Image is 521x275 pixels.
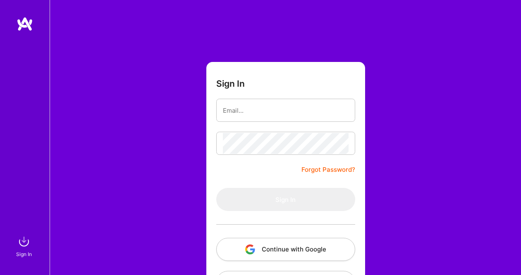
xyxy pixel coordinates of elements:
[223,100,349,121] input: Email...
[16,250,32,258] div: Sign In
[216,78,245,89] h3: Sign In
[17,17,33,31] img: logo
[301,165,355,175] a: Forgot Password?
[216,238,355,261] button: Continue with Google
[16,233,32,250] img: sign in
[216,188,355,211] button: Sign In
[245,244,255,254] img: icon
[17,233,32,258] a: sign inSign In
